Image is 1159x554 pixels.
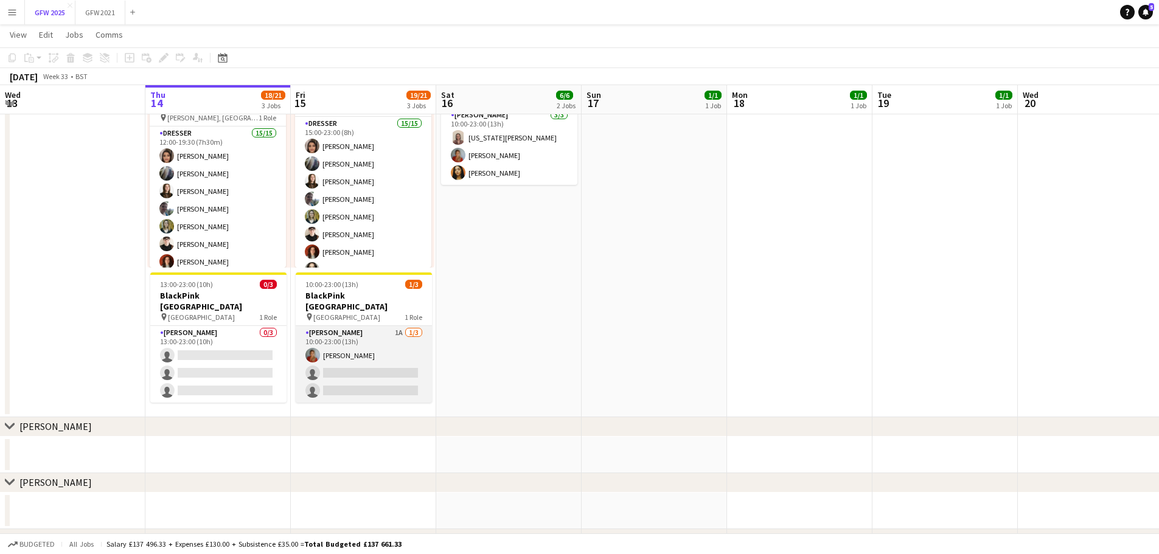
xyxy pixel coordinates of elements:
span: 15 [294,96,305,110]
div: [PERSON_NAME] [19,420,92,432]
span: View [10,29,27,40]
span: 1 Role [259,113,276,122]
button: GFW 2021 [75,1,125,24]
button: GFW 2025 [25,1,75,24]
button: Budgeted [6,538,57,551]
span: 18 [730,96,748,110]
span: Thu [150,89,165,100]
div: 3 Jobs [407,101,430,110]
app-job-card: 10:00-23:00 (13h)3/3BlackPink [GEOGRAPHIC_DATA] [GEOGRAPHIC_DATA]1 Role[PERSON_NAME]3/310:00-23:0... [441,55,577,185]
div: [DATE] [10,71,38,83]
span: 1/1 [850,91,867,100]
span: Mon [732,89,748,100]
span: 5 [1149,3,1154,11]
span: 13:00-23:00 (10h) [160,280,213,289]
span: Sun [586,89,601,100]
div: Salary £137 496.33 + Expenses £130.00 + Subsistence £35.00 = [106,539,402,549]
div: [PERSON_NAME] [19,532,92,544]
span: 20 [1021,96,1039,110]
span: Jobs [65,29,83,40]
app-card-role: [PERSON_NAME]0/313:00-23:00 (10h) [150,326,287,403]
span: 14 [148,96,165,110]
span: 19 [875,96,891,110]
app-card-role: Dresser15/1512:00-19:30 (7h30m)[PERSON_NAME][PERSON_NAME][PERSON_NAME][PERSON_NAME][PERSON_NAME][... [150,126,286,415]
span: Sat [441,89,454,100]
span: Wed [1023,89,1039,100]
app-job-card: 15:00-23:00 (8h)15/15 [PERSON_NAME], [GEOGRAPHIC_DATA]1 RoleDresser15/1515:00-23:00 (8h)[PERSON_N... [295,88,431,268]
span: [GEOGRAPHIC_DATA] [313,313,380,322]
span: 0/3 [260,280,277,289]
app-card-role: [PERSON_NAME]3/310:00-23:00 (13h)[US_STATE][PERSON_NAME][PERSON_NAME][PERSON_NAME] [441,108,577,185]
span: 18/21 [261,91,285,100]
span: 16 [439,96,454,110]
div: 2 Jobs [557,101,576,110]
a: Jobs [60,27,88,43]
span: 19/21 [406,91,431,100]
span: Wed [5,89,21,100]
div: 1 Job [705,101,721,110]
span: Tue [877,89,891,100]
span: [GEOGRAPHIC_DATA] [168,313,235,322]
app-card-role: [PERSON_NAME]1A1/310:00-23:00 (13h)[PERSON_NAME] [296,326,432,403]
a: Edit [34,27,58,43]
span: Comms [96,29,123,40]
span: Fri [296,89,305,100]
div: 3 Jobs [262,101,285,110]
span: 17 [585,96,601,110]
span: Budgeted [19,540,55,549]
div: [PERSON_NAME] [19,476,92,488]
span: All jobs [67,539,96,549]
span: Week 33 [40,72,71,81]
a: View [5,27,32,43]
app-job-card: 13:00-23:00 (10h)0/3BlackPink [GEOGRAPHIC_DATA] [GEOGRAPHIC_DATA]1 Role[PERSON_NAME]0/313:00-23:0... [150,272,287,403]
div: 1 Job [851,101,866,110]
div: BST [75,72,88,81]
span: 13 [3,96,21,110]
app-job-card: 10:00-23:00 (13h)1/3BlackPink [GEOGRAPHIC_DATA] [GEOGRAPHIC_DATA]1 Role[PERSON_NAME]1A1/310:00-23... [296,272,432,403]
app-card-role: Dresser15/1515:00-23:00 (8h)[PERSON_NAME][PERSON_NAME][PERSON_NAME][PERSON_NAME][PERSON_NAME][PER... [295,117,431,405]
a: Comms [91,27,128,43]
span: 1/1 [705,91,722,100]
span: [PERSON_NAME], [GEOGRAPHIC_DATA] [167,113,259,122]
span: 1/3 [405,280,422,289]
span: 1 Role [259,313,277,322]
span: 1 Role [405,313,422,322]
a: 5 [1138,5,1153,19]
span: 10:00-23:00 (13h) [305,280,358,289]
app-job-card: In progress12:00-19:30 (7h30m)15/15 [PERSON_NAME], [GEOGRAPHIC_DATA]1 RoleDresser15/1512:00-19:30... [150,88,286,268]
h3: BlackPink [GEOGRAPHIC_DATA] [150,290,287,312]
span: Total Budgeted £137 661.33 [304,539,402,549]
div: 1 Job [996,101,1012,110]
h3: BlackPink [GEOGRAPHIC_DATA] [296,290,432,312]
span: 6/6 [556,91,573,100]
span: 1/1 [995,91,1012,100]
span: Edit [39,29,53,40]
